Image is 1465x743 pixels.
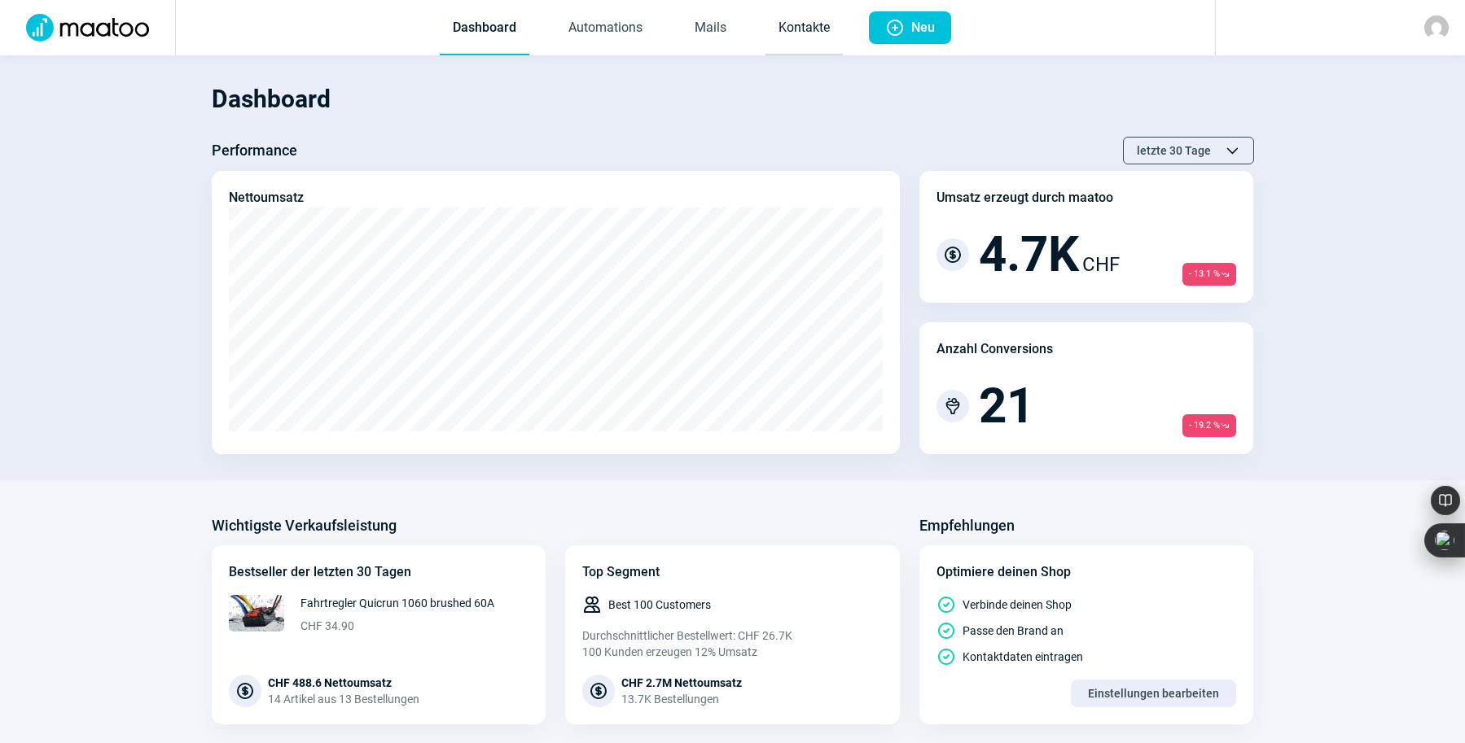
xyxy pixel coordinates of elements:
h3: Empfehlungen [919,513,1015,539]
button: Einstellungen bearbeiten [1071,680,1236,707]
div: Nettoumsatz [229,188,304,208]
div: Optimiere deinen Shop [936,562,1237,582]
img: Logo [16,14,159,42]
img: 68x68 [229,595,284,632]
span: 4.7K [979,230,1079,279]
span: - 13.1 % [1182,263,1236,286]
span: Einstellungen bearbeiten [1088,680,1219,706]
span: letzte 30 Tage [1137,138,1211,164]
div: 14 Artikel aus 13 Bestellungen [268,691,419,707]
a: Automations [555,2,656,55]
img: avatar [1424,15,1449,40]
span: CHF 34.90 [300,618,494,634]
span: CHF [1082,250,1120,279]
h3: Performance [212,138,297,164]
h3: Wichtigste Verkaufsleistung [212,513,397,539]
h1: Dashboard [212,72,1254,127]
span: Neu [911,11,935,44]
a: Dashboard [440,2,529,55]
div: CHF 2.7M Nettoumsatz [621,675,742,691]
span: Verbinde deinen Shop [963,597,1072,613]
span: Passe den Brand an [963,623,1064,639]
div: CHF 488.6 Nettoumsatz [268,675,419,691]
span: Fahrtregler Quicrun 1060 brushed 60A [300,595,494,611]
div: Top Segment [582,562,883,582]
div: Umsatz erzeugt durch maatoo [936,188,1113,208]
div: Bestseller der letzten 30 Tagen [229,562,529,582]
a: Mails [682,2,739,55]
button: Neu [869,11,951,44]
a: Kontakte [765,2,843,55]
div: Anzahl Conversions [936,339,1053,359]
span: - 19.2 % [1182,414,1236,437]
span: Best 100 Customers [608,597,711,613]
span: Kontaktdaten eintragen [963,649,1083,665]
div: 13.7K Bestellungen [621,691,742,707]
div: Durchschnittlicher Bestellwert: CHF 26.7K 100 Kunden erzeugen 12% Umsatz [582,627,883,660]
span: 21 [979,382,1034,431]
